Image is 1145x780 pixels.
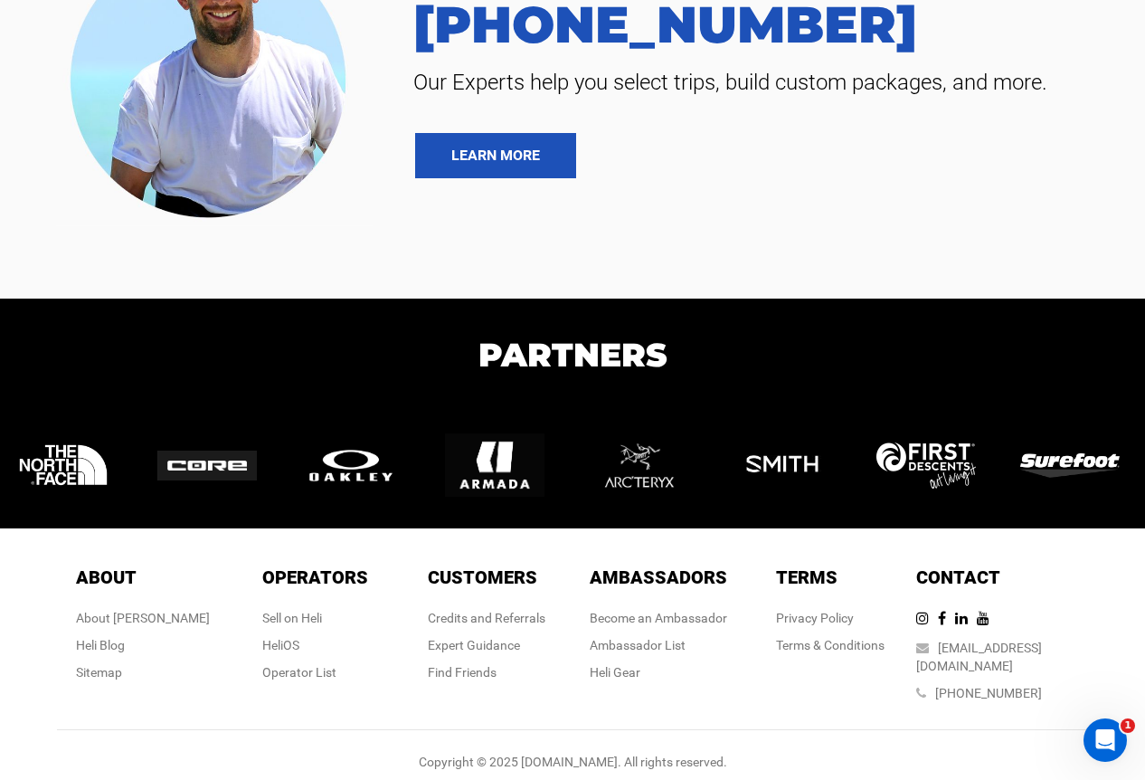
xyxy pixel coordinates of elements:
[935,686,1042,700] a: [PHONE_NUMBER]
[733,415,850,515] img: logo
[57,753,1088,771] div: Copyright © 2025 [DOMAIN_NAME]. All rights reserved.
[428,663,545,681] div: Find Friends
[76,609,210,627] div: About [PERSON_NAME]
[428,566,537,588] span: Customers
[590,636,727,654] div: Ambassador List
[428,638,520,652] a: Expert Guidance
[415,133,576,178] a: LEARN MORE
[262,566,368,588] span: Operators
[590,665,640,680] a: Heli Gear
[916,566,1000,588] span: Contact
[1083,718,1127,762] iframe: Intercom live chat
[14,415,131,515] img: logo
[776,638,885,652] a: Terms & Conditions
[157,451,275,481] img: logo
[301,446,419,486] img: logo
[590,566,727,588] span: Ambassadors
[76,638,125,652] a: Heli Blog
[428,611,545,625] a: Credits and Referrals
[1020,453,1138,478] img: logo
[400,68,1118,97] span: Our Experts help you select trips, build custom packages, and more.
[262,663,368,681] div: Operator List
[1121,718,1135,733] span: 1
[76,663,210,681] div: Sitemap
[776,566,837,588] span: Terms
[76,566,137,588] span: About
[445,415,563,515] img: logo
[262,609,368,627] div: Sell on Heli
[590,611,727,625] a: Become an Ambassador
[876,442,994,489] img: logo
[589,414,706,518] img: logo
[776,611,854,625] a: Privacy Policy
[262,638,299,652] a: HeliOS
[916,641,1042,673] a: [EMAIL_ADDRESS][DOMAIN_NAME]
